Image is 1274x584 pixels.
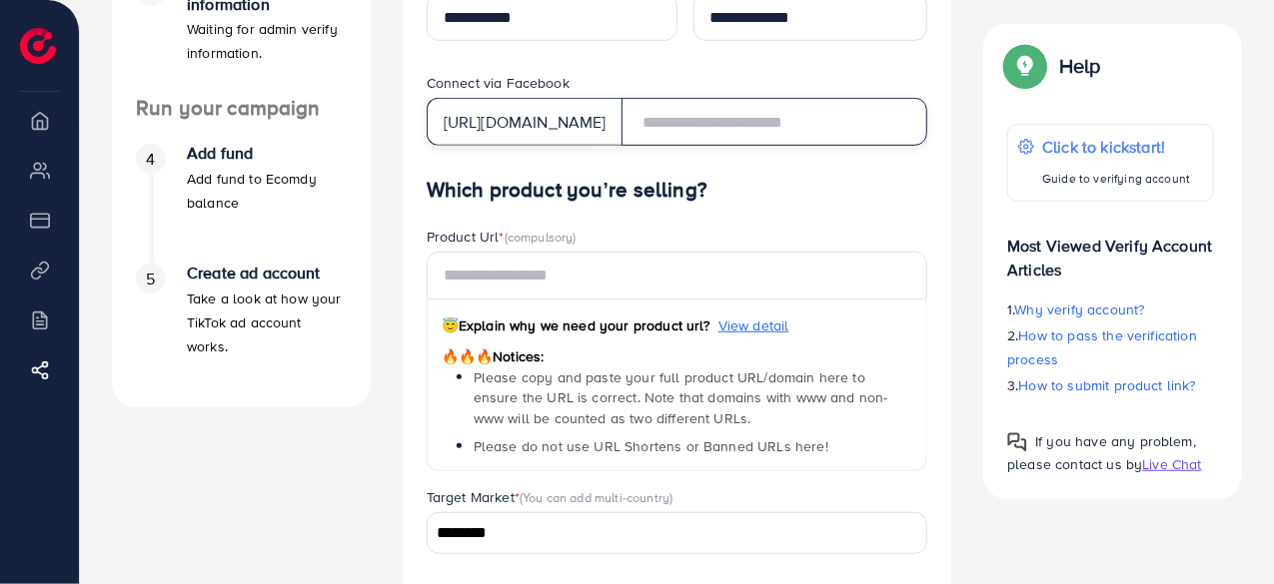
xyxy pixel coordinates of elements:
p: Take a look at how your TikTok ad account works. [187,287,347,358]
p: 3. [1007,373,1214,397]
span: Live Chat [1142,454,1201,474]
span: 🔥🔥🔥 [442,346,493,366]
span: Notices: [442,346,545,366]
span: How to submit product link? [1019,375,1196,395]
div: Search for option [427,512,928,553]
p: Help [1059,54,1101,78]
span: Explain why we need your product url? [442,315,710,335]
h4: Add fund [187,144,347,163]
img: Popup guide [1007,432,1027,452]
p: 2. [1007,323,1214,371]
input: Search for option [430,518,902,549]
span: If you have any problem, please contact us by [1007,431,1196,474]
li: Add fund [112,144,371,264]
span: 5 [146,268,155,291]
li: Create ad account [112,264,371,383]
h4: Which product you’re selling? [427,178,928,203]
h4: Run your campaign [112,96,371,121]
span: 4 [146,148,155,171]
img: logo [20,28,56,64]
span: (You can add multi-country) [520,488,672,506]
label: Connect via Facebook [427,73,570,93]
h4: Create ad account [187,264,347,283]
p: Add fund to Ecomdy balance [187,167,347,215]
p: Most Viewed Verify Account Articles [1007,218,1214,282]
label: Target Market [427,487,673,507]
p: Guide to verifying account [1042,167,1190,191]
span: Why verify account? [1015,299,1145,319]
span: How to pass the verification process [1007,325,1197,369]
p: 1. [1007,297,1214,321]
label: Product Url [427,227,577,247]
span: View detail [718,315,789,335]
span: Please copy and paste your full product URL/domain here to ensure the URL is correct. Note that d... [474,367,888,428]
img: Popup guide [1007,48,1043,84]
span: 😇 [442,315,459,335]
p: Waiting for admin verify information. [187,17,347,65]
div: [URL][DOMAIN_NAME] [427,98,623,146]
span: Please do not use URL Shortens or Banned URLs here! [474,436,828,456]
span: (compulsory) [505,228,577,246]
iframe: Chat [1189,494,1259,569]
p: Click to kickstart! [1042,135,1190,159]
